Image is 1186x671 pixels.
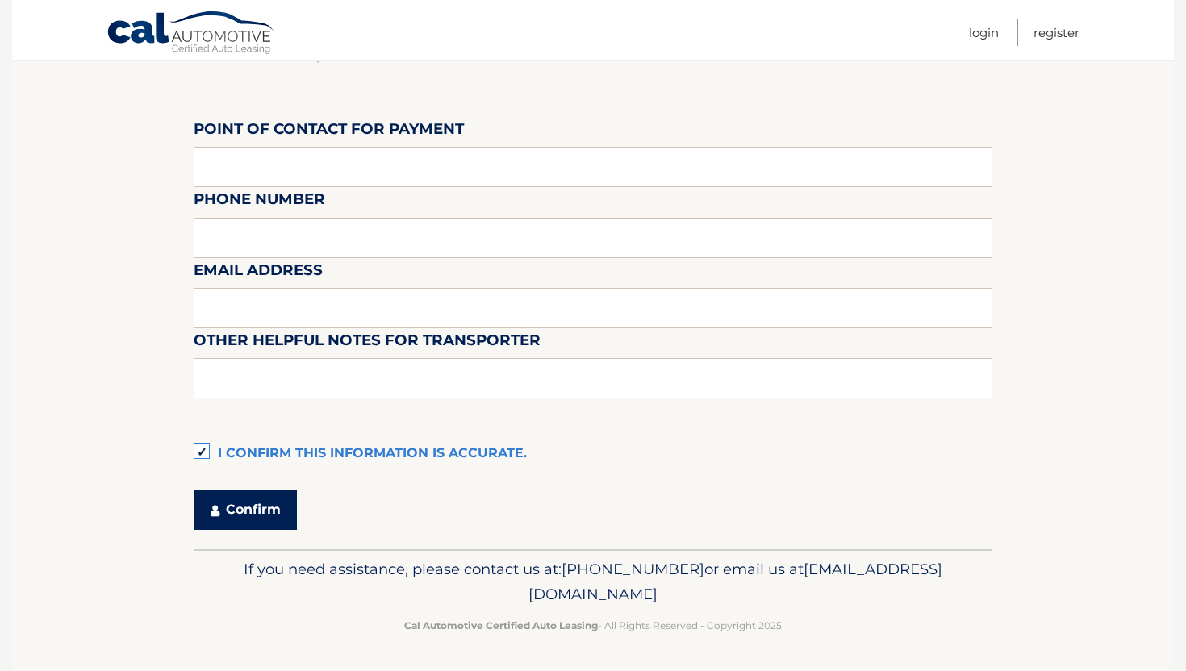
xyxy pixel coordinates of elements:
p: If you need assistance, please contact us at: or email us at [204,556,982,608]
p: - All Rights Reserved - Copyright 2025 [204,617,982,634]
strong: Cal Automotive Certified Auto Leasing [404,619,598,631]
label: I confirm this information is accurate. [194,438,992,470]
a: Register [1034,19,1080,46]
a: Cal Automotive [106,10,276,57]
a: Login [969,19,999,46]
label: Other helpful notes for transporter [194,328,541,358]
button: Confirm [194,490,297,530]
label: Point of Contact for Payment [194,117,464,147]
label: Email Address [194,258,323,288]
span: [PHONE_NUMBER] [562,560,704,578]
